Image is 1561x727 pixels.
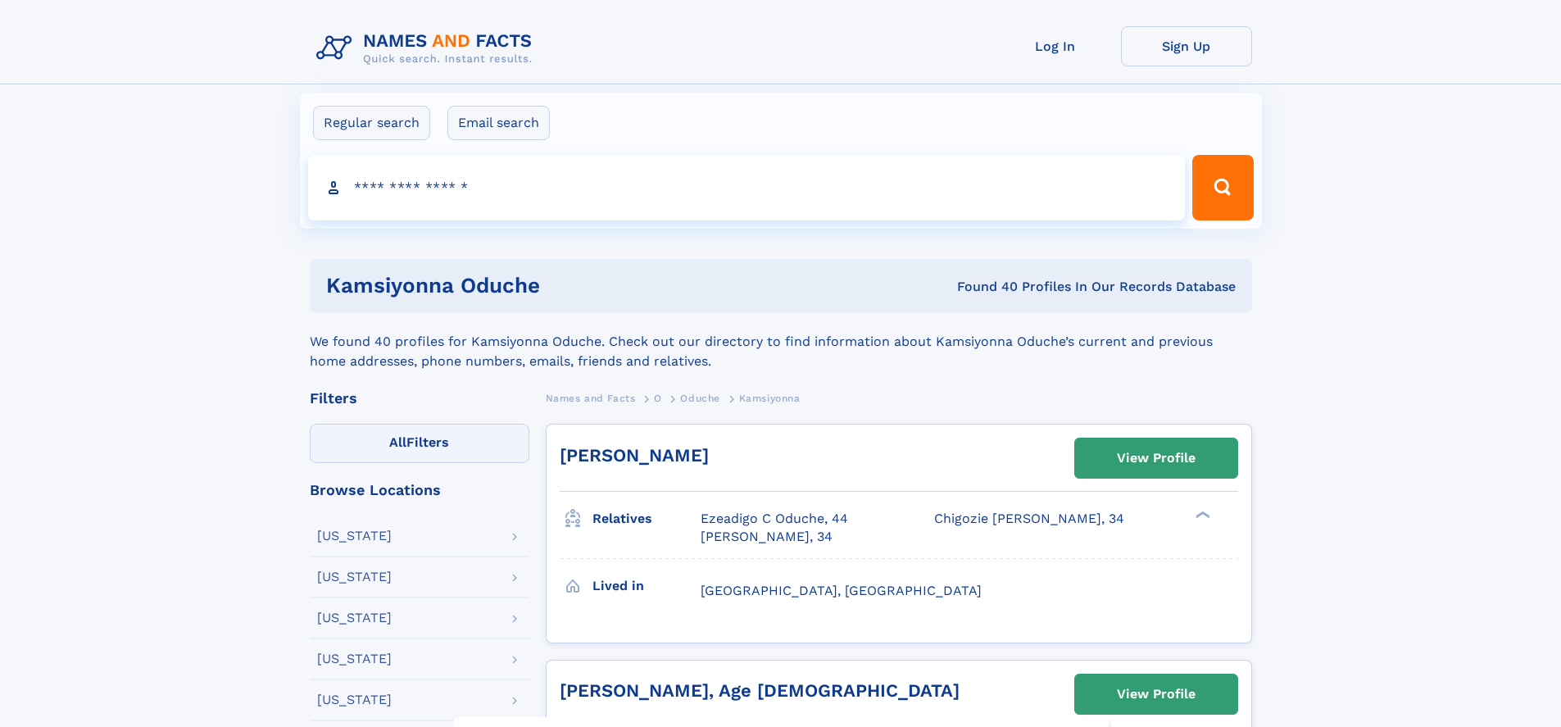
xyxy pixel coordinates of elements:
[317,529,392,543] div: [US_STATE]
[654,388,662,408] a: O
[389,434,406,450] span: All
[317,652,392,666] div: [US_STATE]
[1075,438,1237,478] a: View Profile
[680,393,720,404] span: Oduche
[654,393,662,404] span: O
[546,388,636,408] a: Names and Facts
[317,693,392,707] div: [US_STATE]
[1191,510,1211,520] div: ❯
[680,388,720,408] a: Oduche
[317,570,392,584] div: [US_STATE]
[1192,155,1253,220] button: Search Button
[313,106,430,140] label: Regular search
[310,26,546,70] img: Logo Names and Facts
[701,528,833,546] a: [PERSON_NAME], 34
[592,572,701,600] h3: Lived in
[317,611,392,625] div: [US_STATE]
[701,583,982,598] span: [GEOGRAPHIC_DATA], [GEOGRAPHIC_DATA]
[560,680,960,701] a: [PERSON_NAME], Age [DEMOGRAPHIC_DATA]
[1121,26,1252,66] a: Sign Up
[308,155,1186,220] input: search input
[739,393,801,404] span: Kamsiyonna
[990,26,1121,66] a: Log In
[310,391,529,406] div: Filters
[1117,675,1196,713] div: View Profile
[748,278,1236,296] div: Found 40 Profiles In Our Records Database
[1117,439,1196,477] div: View Profile
[701,510,848,528] a: Ezeadigo C Oduche, 44
[592,505,701,533] h3: Relatives
[310,483,529,498] div: Browse Locations
[447,106,550,140] label: Email search
[326,275,749,296] h1: kamsiyonna oduche
[1075,675,1237,714] a: View Profile
[560,445,709,466] a: [PERSON_NAME]
[310,312,1252,371] div: We found 40 profiles for Kamsiyonna Oduche. Check out our directory to find information about Kam...
[934,510,1124,528] a: Chigozie [PERSON_NAME], 34
[310,424,529,463] label: Filters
